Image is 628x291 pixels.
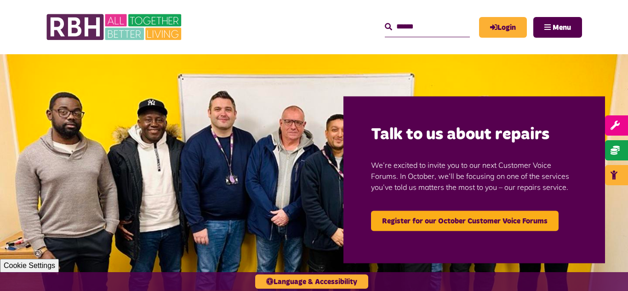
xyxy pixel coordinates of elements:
[371,124,577,145] h2: Talk to us about repairs
[371,145,577,206] p: We’re excited to invite you to our next Customer Voice Forums. In October, we’ll be focusing on o...
[46,9,184,45] img: RBH
[255,274,368,289] button: Language & Accessibility
[553,24,571,31] span: Menu
[533,17,582,38] button: Navigation
[371,211,559,231] a: Register for our October Customer Voice Forums
[479,17,527,38] a: MyRBH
